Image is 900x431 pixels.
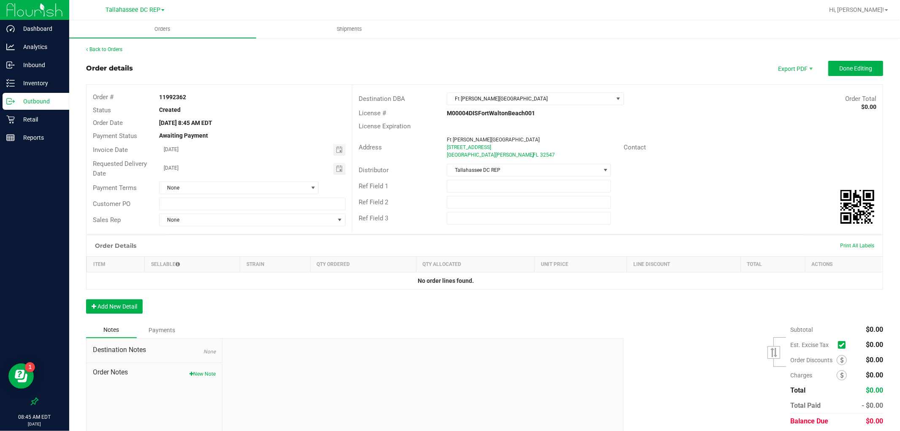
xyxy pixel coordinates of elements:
li: Export PDF [769,61,820,76]
p: Dashboard [15,24,65,34]
label: Pin the sidebar to full width on large screens [30,397,39,406]
span: Toggle calendar [333,144,346,156]
span: $0.00 [866,325,883,333]
span: $0.00 [866,371,883,379]
span: Address [359,144,382,151]
span: Ref Field 3 [359,214,388,222]
p: Inbound [15,60,65,70]
span: Ft [PERSON_NAME][GEOGRAPHIC_DATA] [447,137,540,143]
span: Orders [143,25,182,33]
button: New Note [189,370,216,378]
th: Qty Allocated [416,257,535,272]
inline-svg: Analytics [6,43,15,51]
strong: [DATE] 8:45 AM EDT [159,119,212,126]
span: FL [533,152,538,158]
strong: $0.00 [861,103,876,110]
p: Analytics [15,42,65,52]
span: Destination DBA [359,95,405,103]
span: Shipments [326,25,374,33]
span: Order # [93,93,114,101]
span: Est. Excise Tax [790,342,835,348]
span: Tallahassee DC REP [447,164,600,176]
button: Done Editing [828,61,883,76]
span: $0.00 [866,386,883,394]
span: Requested Delivery Date [93,160,147,177]
span: Status [93,106,111,114]
th: Qty Ordered [310,257,416,272]
p: 08:45 AM EDT [4,413,65,421]
strong: 11992362 [159,94,186,100]
span: Done Editing [839,65,872,72]
p: Outbound [15,96,65,106]
span: Ft [PERSON_NAME][GEOGRAPHIC_DATA] [447,93,613,105]
span: Order Total [845,95,876,103]
inline-svg: Outbound [6,97,15,106]
iframe: Resource center unread badge [25,362,35,372]
span: $0.00 [866,417,883,425]
span: 32547 [540,152,555,158]
inline-svg: Inbound [6,61,15,69]
span: [STREET_ADDRESS] [447,144,491,150]
span: - $0.00 [862,401,883,409]
span: Print All Labels [840,243,874,249]
strong: No order lines found. [418,277,474,284]
th: Strain [240,257,310,272]
th: Item [87,257,145,272]
inline-svg: Inventory [6,79,15,87]
span: Payment Terms [93,184,137,192]
img: Scan me! [841,190,874,224]
span: Order Date [93,119,123,127]
h1: Order Details [95,242,136,249]
span: Contact [624,144,646,151]
th: Total [741,257,805,272]
span: Subtotal [790,326,813,333]
strong: Awaiting Payment [159,132,208,139]
span: Balance Due [790,417,828,425]
span: $0.00 [866,356,883,364]
a: Back to Orders [86,46,122,52]
span: Hi, [PERSON_NAME]! [829,6,884,13]
span: Total [790,386,805,394]
span: Total Paid [790,401,821,409]
span: $0.00 [866,341,883,349]
span: Sales Rep [93,216,121,224]
div: Notes [86,322,137,338]
span: Ref Field 2 [359,198,388,206]
p: Reports [15,133,65,143]
th: Line Discount [627,257,741,272]
span: License # [359,109,386,117]
span: Destination Notes [93,345,216,355]
span: None [159,182,308,194]
iframe: Resource center [8,363,34,389]
span: Customer PO [93,200,130,208]
p: [DATE] [4,421,65,427]
div: Order details [86,63,133,73]
span: Invoice Date [93,146,128,154]
span: [GEOGRAPHIC_DATA][PERSON_NAME] [447,152,534,158]
span: None [203,349,216,355]
a: Orders [69,20,256,38]
span: None [159,214,335,226]
strong: Created [159,106,181,113]
p: Inventory [15,78,65,88]
span: License Expiration [359,122,411,130]
qrcode: 11992362 [841,190,874,224]
inline-svg: Retail [6,115,15,124]
p: Retail [15,114,65,125]
span: Tallahassee DC REP [105,6,160,14]
inline-svg: Reports [6,133,15,142]
span: Order Discounts [790,357,837,363]
th: Actions [805,257,883,272]
strong: M00004DISFortWaltonBeach001 [447,110,535,117]
span: Ref Field 1 [359,182,388,190]
span: Toggle calendar [333,163,346,175]
a: Shipments [256,20,443,38]
span: Order Notes [93,367,216,377]
th: Unit Price [535,257,627,272]
th: Sellable [144,257,240,272]
button: Add New Detail [86,299,143,314]
div: Payments [137,323,187,338]
span: Charges [790,372,837,379]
